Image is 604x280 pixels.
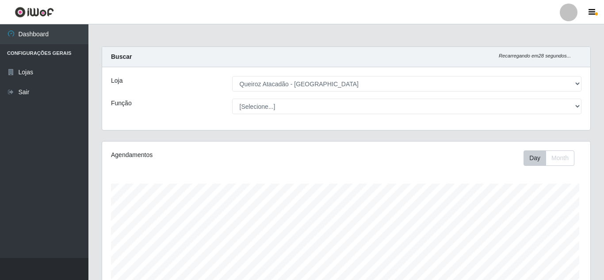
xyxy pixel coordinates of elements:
[111,150,299,160] div: Agendamentos
[524,150,581,166] div: Toolbar with button groups
[524,150,546,166] button: Day
[499,53,571,58] i: Recarregando em 28 segundos...
[524,150,574,166] div: First group
[111,76,122,85] label: Loja
[111,99,132,108] label: Função
[111,53,132,60] strong: Buscar
[15,7,54,18] img: CoreUI Logo
[546,150,574,166] button: Month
